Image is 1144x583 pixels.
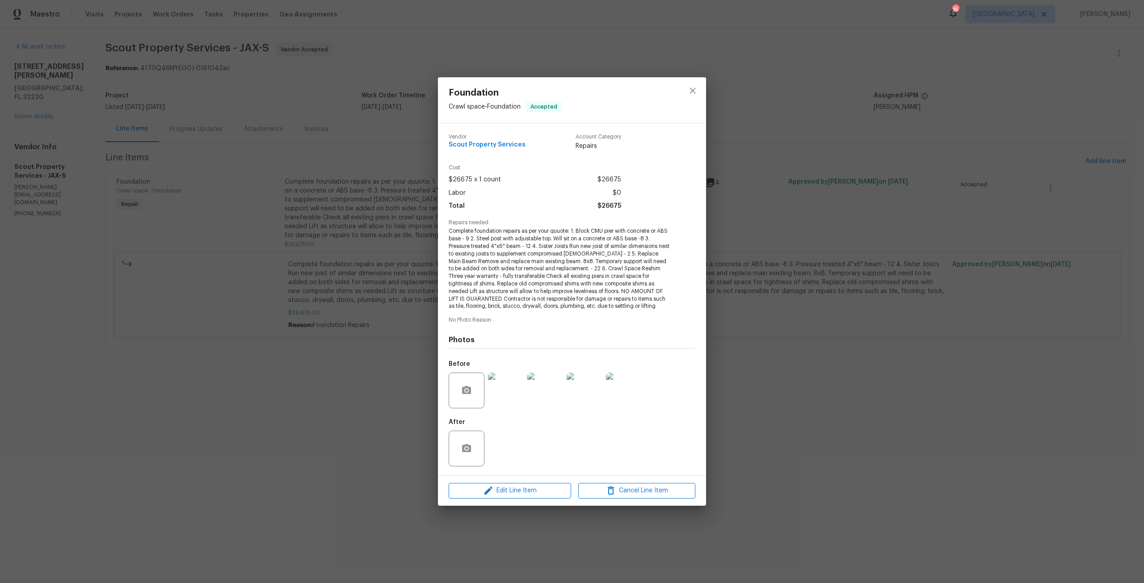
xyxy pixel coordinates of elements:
[449,483,571,499] button: Edit Line Item
[449,134,526,140] span: Vendor
[449,419,465,425] h5: After
[449,142,526,148] span: Scout Property Services
[449,104,521,110] span: Crawl space - Foundation
[449,227,671,310] span: Complete foundation repairs as per your quuote: 1. Block CMU pier with concrete or ABS base - 9 2...
[578,483,695,499] button: Cancel Line Item
[449,200,465,213] span: Total
[613,187,621,200] span: $0
[449,317,695,323] span: No Photo Reason
[682,80,703,101] button: close
[449,88,562,98] span: Foundation
[597,173,621,186] span: $26675
[576,142,621,151] span: Repairs
[449,336,695,344] h4: Photos
[581,485,693,496] span: Cancel Line Item
[952,5,959,14] div: 15
[576,134,621,140] span: Account Category
[449,165,621,171] span: Cost
[527,102,561,111] span: Accepted
[449,187,466,200] span: Labor
[597,200,621,213] span: $26675
[451,485,568,496] span: Edit Line Item
[449,361,470,367] h5: Before
[449,220,695,226] span: Repairs needed
[449,173,501,186] span: $26675 x 1 count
